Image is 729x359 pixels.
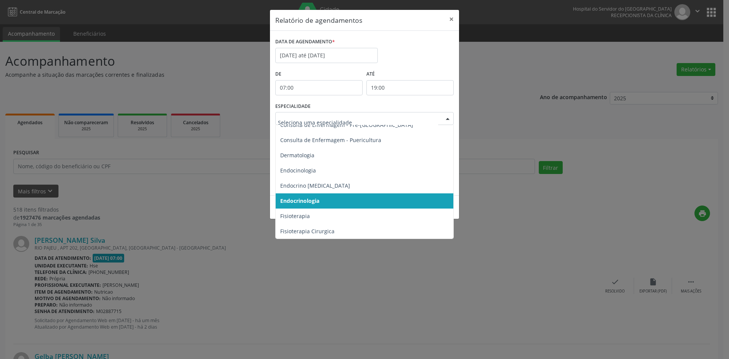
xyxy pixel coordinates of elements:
[280,136,381,144] span: Consulta de Enfermagem - Puericultura
[280,197,319,204] span: Endocrinologia
[280,152,314,159] span: Dermatologia
[280,121,413,128] span: Consulta de Enfermagem - Pré-[GEOGRAPHIC_DATA]
[275,48,378,63] input: Selecione uma data ou intervalo
[280,228,335,235] span: Fisioterapia Cirurgica
[275,80,363,95] input: Selecione o horário inicial
[278,115,438,130] input: Seleciona uma especialidade
[280,212,310,220] span: Fisioterapia
[275,36,335,48] label: DATA DE AGENDAMENTO
[275,68,363,80] label: De
[280,182,350,189] span: Endocrino [MEDICAL_DATA]
[366,80,454,95] input: Selecione o horário final
[366,68,454,80] label: ATÉ
[275,15,362,25] h5: Relatório de agendamentos
[280,167,316,174] span: Endocinologia
[444,10,459,28] button: Close
[275,101,311,112] label: ESPECIALIDADE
